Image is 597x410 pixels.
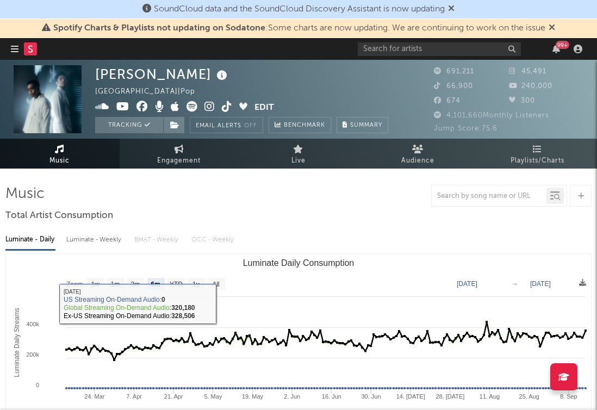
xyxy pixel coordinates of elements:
[154,5,445,14] span: SoundCloud data and the SoundCloud Discovery Assistant is now updating
[244,123,257,129] em: Off
[243,258,355,268] text: Luminate Daily Consumption
[95,85,208,98] div: [GEOGRAPHIC_DATA] | Pop
[457,280,477,288] text: [DATE]
[530,280,551,288] text: [DATE]
[519,393,539,400] text: 25. Aug
[91,281,100,288] text: 1w
[170,281,183,288] text: YTD
[157,154,201,167] span: Engagement
[358,139,478,169] a: Audience
[350,122,382,128] span: Summary
[212,281,219,288] text: All
[190,117,263,133] button: Email AlertsOff
[434,97,461,104] span: 674
[284,119,325,132] span: Benchmark
[111,281,120,288] text: 1m
[120,139,239,169] a: Engagement
[434,68,474,75] span: 691,211
[509,83,552,90] span: 240,000
[509,68,546,75] span: 45,491
[53,24,265,33] span: Spotify Charts & Playlists not updating on Sodatone
[192,281,200,288] text: 1y
[480,393,500,400] text: 11. Aug
[396,393,425,400] text: 14. [DATE]
[36,382,39,388] text: 0
[5,231,55,249] div: Luminate - Daily
[434,112,549,119] span: 4,101,660 Monthly Listeners
[512,280,518,288] text: →
[552,45,560,53] button: 99+
[358,42,521,56] input: Search for artists
[151,281,160,288] text: 6m
[66,231,123,249] div: Luminate - Weekly
[549,24,555,33] span: Dismiss
[436,393,464,400] text: 28. [DATE]
[239,139,358,169] a: Live
[509,97,535,104] span: 300
[432,192,546,201] input: Search by song name or URL
[66,281,83,288] text: Zoom
[511,154,564,167] span: Playlists/Charts
[5,209,113,222] span: Total Artist Consumption
[322,393,341,400] text: 16. Jun
[284,393,300,400] text: 2. Jun
[448,5,455,14] span: Dismiss
[434,125,498,132] span: Jump Score: 75.6
[204,393,222,400] text: 5. May
[401,154,434,167] span: Audience
[164,393,183,400] text: 21. Apr
[337,117,388,133] button: Summary
[434,83,473,90] span: 66,900
[269,117,331,133] a: Benchmark
[242,393,264,400] text: 19. May
[361,393,381,400] text: 30. Jun
[126,393,142,400] text: 7. Apr
[95,65,230,83] div: [PERSON_NAME]
[53,24,545,33] span: : Some charts are now updating. We are continuing to work on the issue
[95,117,163,133] button: Tracking
[477,139,597,169] a: Playlists/Charts
[131,281,140,288] text: 3m
[560,393,577,400] text: 8. Sep
[26,351,39,358] text: 200k
[291,154,306,167] span: Live
[13,308,21,377] text: Luminate Daily Streams
[254,101,274,115] button: Edit
[84,393,105,400] text: 24. Mar
[26,321,39,327] text: 400k
[556,41,569,49] div: 99 +
[49,154,70,167] span: Music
